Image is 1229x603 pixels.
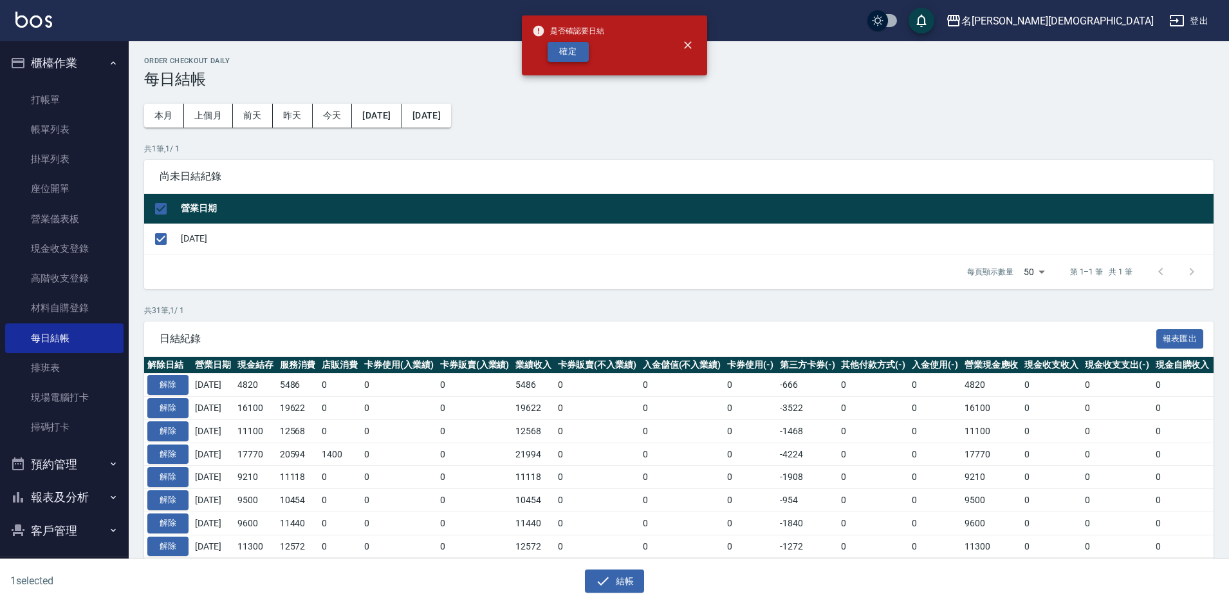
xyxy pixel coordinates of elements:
button: 上個月 [184,104,233,128]
td: 11118 [277,466,319,489]
a: 營業儀表板 [5,204,124,234]
button: save [909,8,934,33]
button: 前天 [233,104,273,128]
td: [DATE] [192,443,234,466]
td: 0 [1021,374,1082,397]
th: 入金儲值(不入業績) [640,357,725,374]
td: 0 [1152,512,1213,535]
td: 0 [1082,397,1152,420]
td: [DATE] [192,397,234,420]
th: 現金結存 [234,357,277,374]
td: 0 [909,443,961,466]
td: 0 [640,443,725,466]
td: 12568 [512,419,555,443]
h3: 每日結帳 [144,70,1214,88]
button: 解除 [147,513,189,533]
p: 共 31 筆, 1 / 1 [144,305,1214,316]
td: 0 [838,489,909,512]
p: 第 1–1 筆 共 1 筆 [1070,266,1132,278]
span: 日結紀錄 [160,332,1156,345]
td: 19622 [277,397,319,420]
td: 0 [640,397,725,420]
a: 每日結帳 [5,323,124,353]
td: [DATE] [192,489,234,512]
td: 0 [437,466,513,489]
td: 0 [1082,443,1152,466]
td: -666 [777,374,838,397]
button: 本月 [144,104,184,128]
td: 0 [909,535,961,558]
th: 業績收入 [512,357,555,374]
td: -1468 [777,419,838,443]
td: 4820 [234,374,277,397]
td: 17770 [961,443,1022,466]
p: 共 1 筆, 1 / 1 [144,143,1214,155]
a: 現場電腦打卡 [5,383,124,412]
td: 0 [640,374,725,397]
button: 名[PERSON_NAME][DEMOGRAPHIC_DATA] [941,8,1159,34]
td: 9500 [961,489,1022,512]
td: [DATE] [192,535,234,558]
td: 0 [909,419,961,443]
td: 10454 [512,489,555,512]
td: [DATE] [192,466,234,489]
td: 0 [838,512,909,535]
td: 4820 [961,374,1022,397]
h6: 1 selected [10,573,305,589]
td: 1400 [319,443,361,466]
td: 11440 [512,512,555,535]
td: [DATE] [192,374,234,397]
h2: Order checkout daily [144,57,1214,65]
th: 服務消費 [277,357,319,374]
th: 卡券使用(入業績) [361,357,437,374]
td: -1840 [777,512,838,535]
td: 21994 [512,443,555,466]
span: 尚未日結紀錄 [160,170,1198,183]
td: 0 [838,419,909,443]
td: 0 [838,535,909,558]
a: 掛單列表 [5,144,124,174]
button: 報表匯出 [1156,329,1204,349]
td: 11300 [234,535,277,558]
td: 9500 [234,489,277,512]
div: 名[PERSON_NAME][DEMOGRAPHIC_DATA] [961,13,1154,29]
td: 0 [1021,535,1082,558]
td: 0 [555,512,640,535]
td: 0 [1021,489,1082,512]
td: 0 [909,512,961,535]
td: 0 [555,466,640,489]
td: 0 [724,512,777,535]
td: 0 [909,466,961,489]
td: 9210 [234,466,277,489]
td: 0 [555,374,640,397]
td: 0 [1152,489,1213,512]
td: 11300 [961,535,1022,558]
a: 打帳單 [5,85,124,115]
td: [DATE] [178,224,1214,254]
a: 排班表 [5,353,124,383]
a: 現金收支登錄 [5,234,124,263]
th: 卡券販賣(不入業績) [555,357,640,374]
td: 0 [909,397,961,420]
th: 營業日期 [192,357,234,374]
td: 17770 [234,443,277,466]
th: 現金收支支出(-) [1082,357,1152,374]
td: [DATE] [192,419,234,443]
td: 0 [361,466,437,489]
td: 5486 [277,374,319,397]
td: -4224 [777,443,838,466]
a: 座位開單 [5,174,124,204]
button: 解除 [147,421,189,441]
th: 卡券使用(-) [724,357,777,374]
button: 解除 [147,375,189,395]
th: 第三方卡券(-) [777,357,838,374]
th: 營業日期 [178,194,1214,224]
a: 報表匯出 [1156,332,1204,344]
td: 0 [1082,489,1152,512]
td: 0 [555,419,640,443]
button: [DATE] [352,104,402,128]
td: 0 [437,374,513,397]
td: 12572 [512,535,555,558]
td: 0 [724,419,777,443]
td: 0 [361,374,437,397]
